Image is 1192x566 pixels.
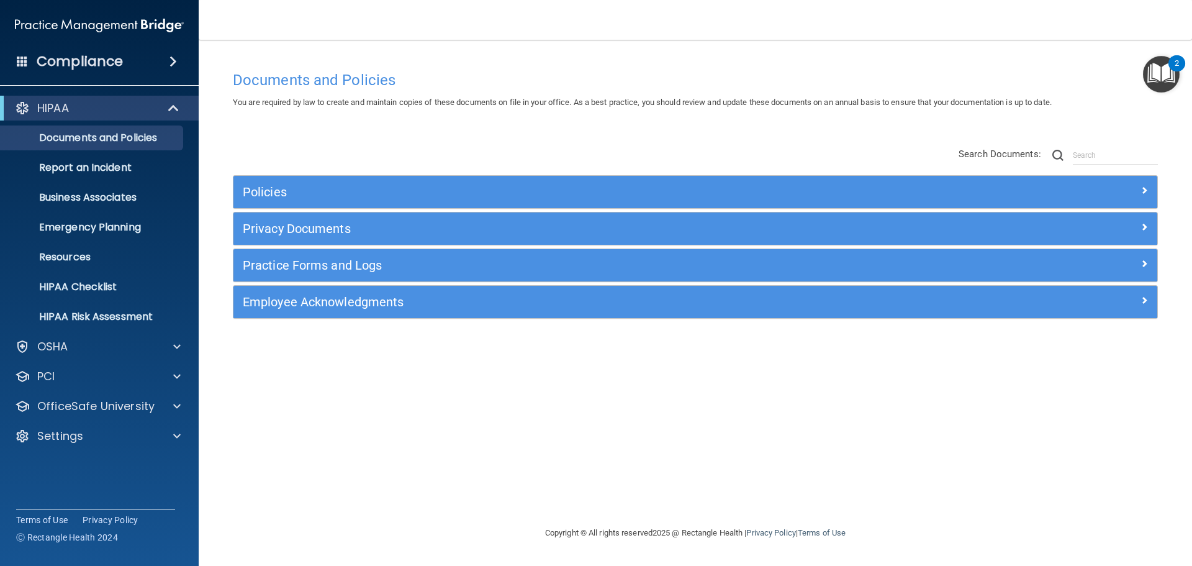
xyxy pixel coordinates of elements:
[798,528,846,537] a: Terms of Use
[37,53,123,70] h4: Compliance
[83,514,138,526] a: Privacy Policy
[8,191,178,204] p: Business Associates
[15,101,180,116] a: HIPAA
[37,429,83,444] p: Settings
[243,295,917,309] h5: Employee Acknowledgments
[8,132,178,144] p: Documents and Policies
[243,222,917,235] h5: Privacy Documents
[977,478,1177,527] iframe: Drift Widget Chat Controller
[243,182,1148,202] a: Policies
[16,514,68,526] a: Terms of Use
[243,292,1148,312] a: Employee Acknowledgments
[15,13,184,38] img: PMB logo
[8,162,178,174] p: Report an Incident
[37,369,55,384] p: PCI
[233,72,1158,88] h4: Documents and Policies
[469,513,922,553] div: Copyright © All rights reserved 2025 @ Rectangle Health | |
[8,221,178,234] p: Emergency Planning
[959,148,1041,160] span: Search Documents:
[15,399,181,414] a: OfficeSafe University
[15,339,181,354] a: OSHA
[1175,63,1179,80] div: 2
[37,339,68,354] p: OSHA
[1143,56,1180,93] button: Open Resource Center, 2 new notifications
[37,101,69,116] p: HIPAA
[746,528,795,537] a: Privacy Policy
[1052,150,1063,161] img: ic-search.3b580494.png
[243,185,917,199] h5: Policies
[1073,146,1158,165] input: Search
[8,311,178,323] p: HIPAA Risk Assessment
[243,258,917,272] h5: Practice Forms and Logs
[16,531,118,544] span: Ⓒ Rectangle Health 2024
[15,369,181,384] a: PCI
[233,98,1052,107] span: You are required by law to create and maintain copies of these documents on file in your office. ...
[8,251,178,263] p: Resources
[243,219,1148,239] a: Privacy Documents
[37,399,155,414] p: OfficeSafe University
[15,429,181,444] a: Settings
[243,255,1148,275] a: Practice Forms and Logs
[8,281,178,293] p: HIPAA Checklist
